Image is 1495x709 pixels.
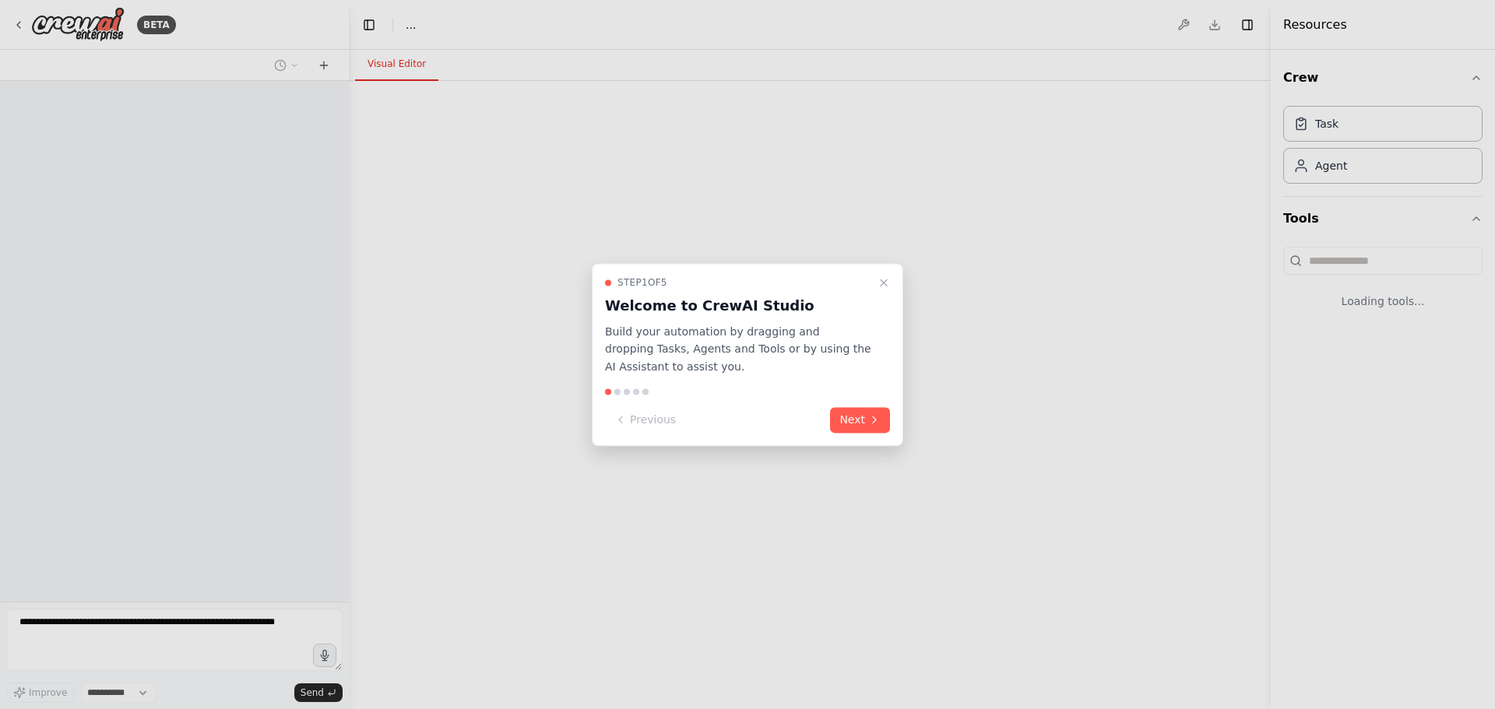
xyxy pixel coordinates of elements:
button: Hide left sidebar [358,14,380,36]
span: Step 1 of 5 [617,276,667,289]
h3: Welcome to CrewAI Studio [605,295,871,317]
button: Previous [605,407,685,433]
button: Close walkthrough [874,273,893,292]
button: Next [830,407,890,433]
p: Build your automation by dragging and dropping Tasks, Agents and Tools or by using the AI Assista... [605,323,871,376]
